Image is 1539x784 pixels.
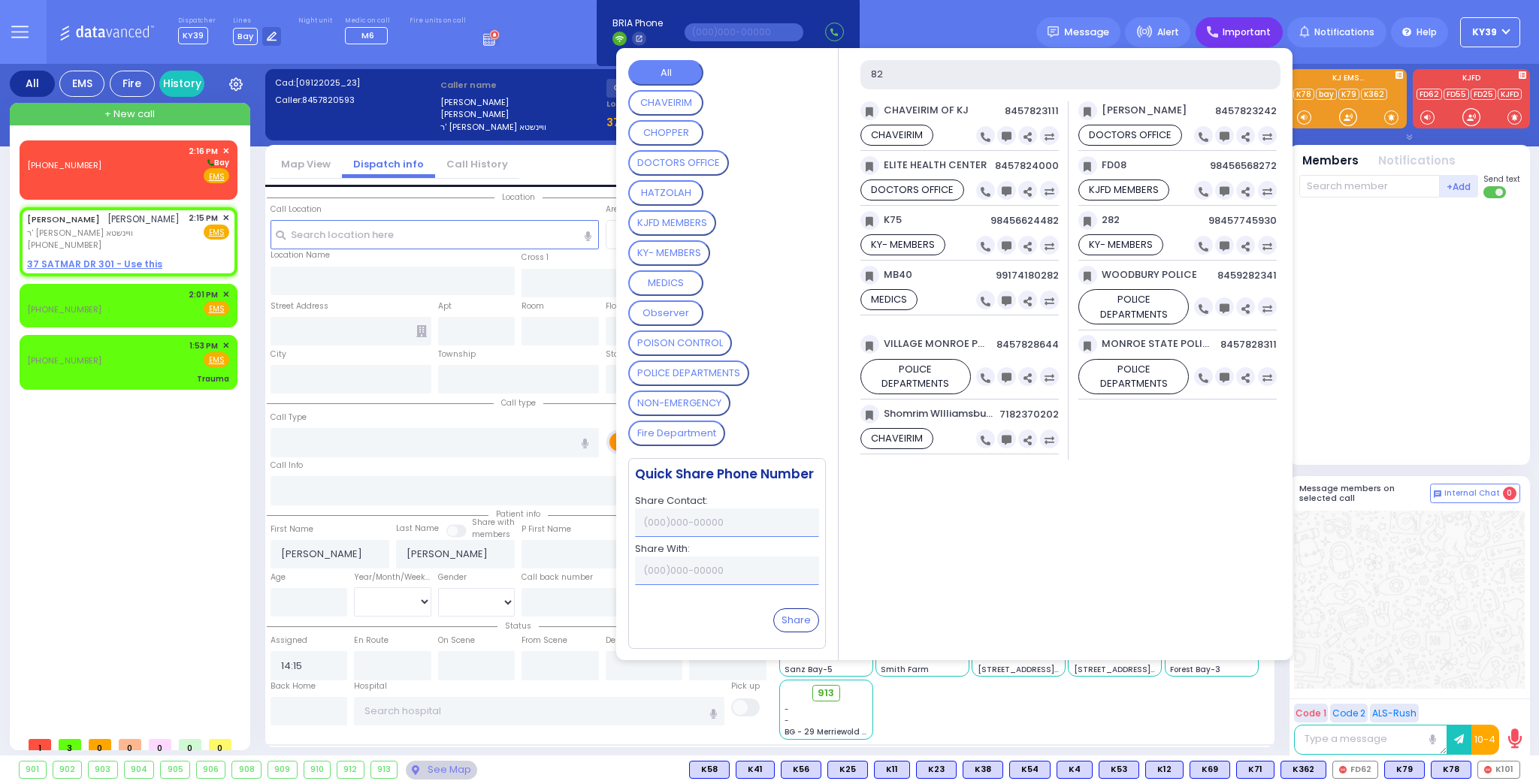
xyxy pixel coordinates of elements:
[781,761,821,779] div: BLS
[27,239,101,251] span: [PHONE_NUMBER]
[488,508,548,520] span: Patient info
[149,739,171,750] span: 0
[976,126,995,145] span: Call
[689,761,730,779] div: K58
[1257,236,1276,255] span: Merge Call
[860,156,878,175] span: Share contact
[178,27,208,44] span: KY39
[1194,126,1213,145] span: Call
[89,739,111,750] span: 0
[189,340,218,351] span: 1:53 PM
[472,529,510,540] span: members
[860,211,878,230] span: Share contact
[410,17,466,26] label: Fire units on call
[27,354,101,366] span: [PHONE_NUMBER]
[860,211,901,230] span: K75
[197,373,229,384] div: Trauma
[1217,268,1276,283] span: 8459282341
[1009,761,1051,779] div: K54
[1039,367,1058,386] span: Merge Call
[773,608,819,632] button: Share
[1064,25,1109,40] span: Message
[271,571,286,583] label: Age
[1430,484,1520,503] button: Internal Chat 0
[209,227,225,238] u: EMS
[107,213,180,225] span: [PERSON_NAME]
[990,213,1058,228] span: 98456624482
[860,101,878,120] span: Share contact
[275,94,436,107] label: Caller:
[209,171,225,182] u: EMS
[1413,74,1530,85] label: KJFD
[860,290,917,311] div: MEDICS
[440,108,601,121] label: [PERSON_NAME]
[1078,336,1215,354] span: MONROE STATE POLICE
[785,704,789,715] span: -
[860,180,963,201] div: DOCTORS OFFICE
[497,620,539,632] span: Status
[1440,175,1479,198] button: +Add
[233,28,258,45] span: Bay
[271,635,307,647] label: Assigned
[1078,180,1169,201] div: KJFD MEMBERS
[20,761,46,778] div: 901
[628,270,703,296] button: MEDICS
[222,339,229,352] span: ✕
[1444,488,1500,499] span: Internal Chat
[689,761,730,779] div: BLS
[997,430,1016,448] span: Message
[827,761,868,779] div: BLS
[1417,89,1442,100] a: FD62
[1215,126,1234,145] span: Message
[209,354,225,366] u: EMS
[1484,766,1492,773] img: red-radio-icon.svg
[1099,761,1139,779] div: BLS
[1190,761,1230,779] div: BLS
[438,635,475,647] label: On Scene
[606,300,624,312] label: Floor
[628,421,725,446] button: Fire Department
[271,249,330,261] label: Location Name
[268,761,297,778] div: 909
[1057,761,1093,779] div: BLS
[1431,761,1471,779] div: BLS
[110,71,155,97] div: Fire
[1078,266,1196,285] span: WOODBURY POLICE
[1078,235,1163,256] div: KY- MEMBERS
[1472,26,1497,39] span: KY39
[963,761,1003,779] div: K38
[860,405,994,424] span: Shomrim WIlliamsburg
[1170,664,1220,675] span: Forest Bay-3
[874,761,910,779] div: K11
[205,157,229,168] span: Bay
[298,17,332,26] label: Night unit
[438,300,452,312] label: Apt
[1209,158,1276,173] span: 98456568272
[976,291,995,309] span: Call
[635,493,819,508] div: Share Contact:
[494,397,543,409] span: Call type
[916,761,957,779] div: BLS
[1236,236,1255,255] span: Transfer Call
[1039,181,1058,200] span: Merge Call
[1039,126,1058,145] span: Merge Call
[494,191,543,203] span: Location
[1332,761,1378,779] div: FD62
[1018,430,1037,448] span: Transfer Call
[125,761,154,778] div: 904
[222,212,229,225] span: ✕
[438,348,476,360] label: Township
[736,761,775,779] div: K41
[1220,337,1276,352] span: 8457828311
[1078,101,1096,120] span: Share contact
[860,429,933,450] div: CHAVEIRIM
[342,157,435,171] a: Dispatch info
[1009,761,1051,779] div: BLS
[440,96,601,109] label: [PERSON_NAME]
[1434,490,1441,498] img: comment-alt.png
[1257,126,1276,145] span: Merge Call
[1078,359,1189,394] div: POLICE DEPARTMENTS
[1477,761,1520,779] div: K101
[1294,704,1328,722] button: Code 1
[606,204,628,216] label: Areas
